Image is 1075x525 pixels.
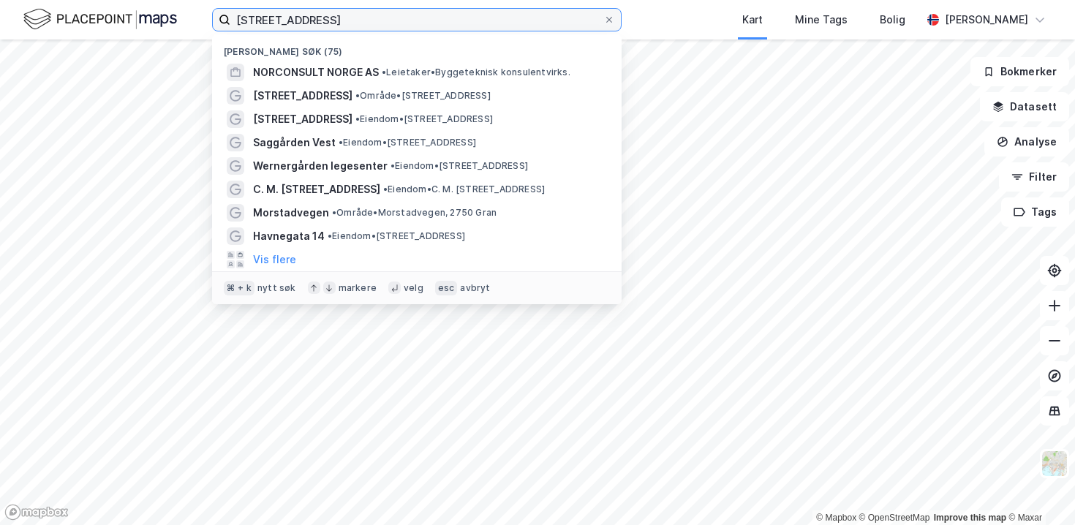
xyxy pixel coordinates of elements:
[859,513,930,523] a: OpenStreetMap
[1002,455,1075,525] div: Kontrollprogram for chat
[253,204,329,222] span: Morstadvegen
[253,251,296,268] button: Vis flere
[328,230,465,242] span: Eiendom • [STREET_ADDRESS]
[999,162,1069,192] button: Filter
[332,207,336,218] span: •
[339,137,343,148] span: •
[970,57,1069,86] button: Bokmerker
[945,11,1028,29] div: [PERSON_NAME]
[880,11,905,29] div: Bolig
[383,184,545,195] span: Eiendom • C. M. [STREET_ADDRESS]
[253,157,388,175] span: Wernergården legesenter
[339,137,476,148] span: Eiendom • [STREET_ADDRESS]
[816,513,856,523] a: Mapbox
[230,9,603,31] input: Søk på adresse, matrikkel, gårdeiere, leietakere eller personer
[934,513,1006,523] a: Improve this map
[984,127,1069,156] button: Analyse
[1002,455,1075,525] iframe: Chat Widget
[383,184,388,194] span: •
[355,113,360,124] span: •
[460,282,490,294] div: avbryt
[224,281,254,295] div: ⌘ + k
[332,207,497,219] span: Område • Morstadvegen, 2750 Gran
[253,134,336,151] span: Saggården Vest
[253,110,352,128] span: [STREET_ADDRESS]
[253,181,380,198] span: C. M. [STREET_ADDRESS]
[355,90,491,102] span: Område • [STREET_ADDRESS]
[339,282,377,294] div: markere
[328,230,332,241] span: •
[1001,197,1069,227] button: Tags
[257,282,296,294] div: nytt søk
[4,504,69,521] a: Mapbox homepage
[382,67,386,78] span: •
[253,64,379,81] span: NORCONSULT NORGE AS
[355,90,360,101] span: •
[253,87,352,105] span: [STREET_ADDRESS]
[742,11,763,29] div: Kart
[382,67,570,78] span: Leietaker • Byggeteknisk konsulentvirks.
[355,113,493,125] span: Eiendom • [STREET_ADDRESS]
[1041,450,1068,477] img: Z
[391,160,395,171] span: •
[391,160,528,172] span: Eiendom • [STREET_ADDRESS]
[795,11,848,29] div: Mine Tags
[435,281,458,295] div: esc
[23,7,177,32] img: logo.f888ab2527a4732fd821a326f86c7f29.svg
[212,34,622,61] div: [PERSON_NAME] søk (75)
[253,227,325,245] span: Havnegata 14
[404,282,423,294] div: velg
[980,92,1069,121] button: Datasett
